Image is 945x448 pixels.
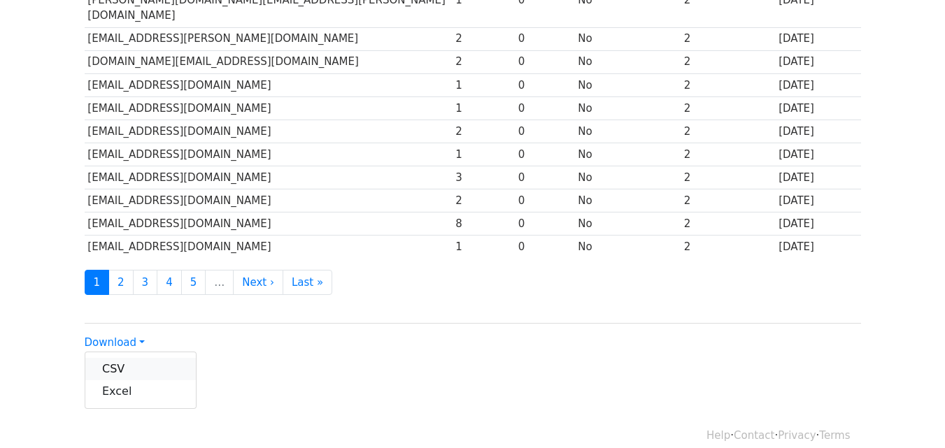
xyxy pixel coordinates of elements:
td: [DATE] [775,143,860,166]
td: [DATE] [775,96,860,120]
td: No [574,50,680,73]
td: 1 [452,236,515,259]
a: 5 [181,270,206,296]
a: Privacy [778,429,816,442]
a: Excel [85,380,196,403]
td: [EMAIL_ADDRESS][DOMAIN_NAME] [85,189,453,212]
a: 1 [85,270,110,296]
td: 2 [681,96,776,120]
td: [EMAIL_ADDRESS][DOMAIN_NAME] [85,236,453,259]
a: Last » [283,270,332,296]
td: 2 [681,73,776,96]
td: [EMAIL_ADDRESS][DOMAIN_NAME] [85,166,453,189]
td: 3 [452,166,515,189]
td: [DATE] [775,189,860,212]
td: 0 [515,143,574,166]
td: 0 [515,50,574,73]
td: No [574,189,680,212]
td: No [574,166,680,189]
td: No [574,27,680,50]
td: 2 [681,143,776,166]
td: No [574,120,680,143]
td: 2 [452,120,515,143]
td: [EMAIL_ADDRESS][DOMAIN_NAME] [85,73,453,96]
td: 2 [681,50,776,73]
td: [DATE] [775,120,860,143]
a: Terms [819,429,850,442]
td: 8 [452,212,515,236]
td: [DATE] [775,50,860,73]
td: [EMAIL_ADDRESS][DOMAIN_NAME] [85,96,453,120]
td: 0 [515,189,574,212]
td: 0 [515,236,574,259]
td: 2 [452,50,515,73]
iframe: Chat Widget [875,381,945,448]
td: 0 [515,27,574,50]
a: Next › [233,270,283,296]
td: [DATE] [775,166,860,189]
td: [EMAIL_ADDRESS][PERSON_NAME][DOMAIN_NAME] [85,27,453,50]
td: [EMAIL_ADDRESS][DOMAIN_NAME] [85,120,453,143]
a: 4 [157,270,182,296]
td: 0 [515,120,574,143]
td: No [574,143,680,166]
td: 0 [515,96,574,120]
a: Download [85,336,145,349]
td: 0 [515,166,574,189]
td: [DATE] [775,212,860,236]
td: 2 [452,189,515,212]
td: No [574,96,680,120]
td: [EMAIL_ADDRESS][DOMAIN_NAME] [85,143,453,166]
td: No [574,73,680,96]
td: No [574,212,680,236]
a: Contact [734,429,774,442]
td: 0 [515,73,574,96]
td: 1 [452,73,515,96]
td: [EMAIL_ADDRESS][DOMAIN_NAME] [85,212,453,236]
td: 2 [681,166,776,189]
td: 1 [452,96,515,120]
td: [DOMAIN_NAME][EMAIL_ADDRESS][DOMAIN_NAME] [85,50,453,73]
td: [DATE] [775,73,860,96]
a: 2 [108,270,134,296]
a: Help [706,429,730,442]
td: 2 [681,27,776,50]
td: 1 [452,143,515,166]
td: 0 [515,212,574,236]
a: 3 [133,270,158,296]
td: 2 [452,27,515,50]
td: 2 [681,212,776,236]
td: 2 [681,189,776,212]
td: [DATE] [775,27,860,50]
td: 2 [681,236,776,259]
a: CSV [85,358,196,380]
td: No [574,236,680,259]
td: [DATE] [775,236,860,259]
td: 2 [681,120,776,143]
